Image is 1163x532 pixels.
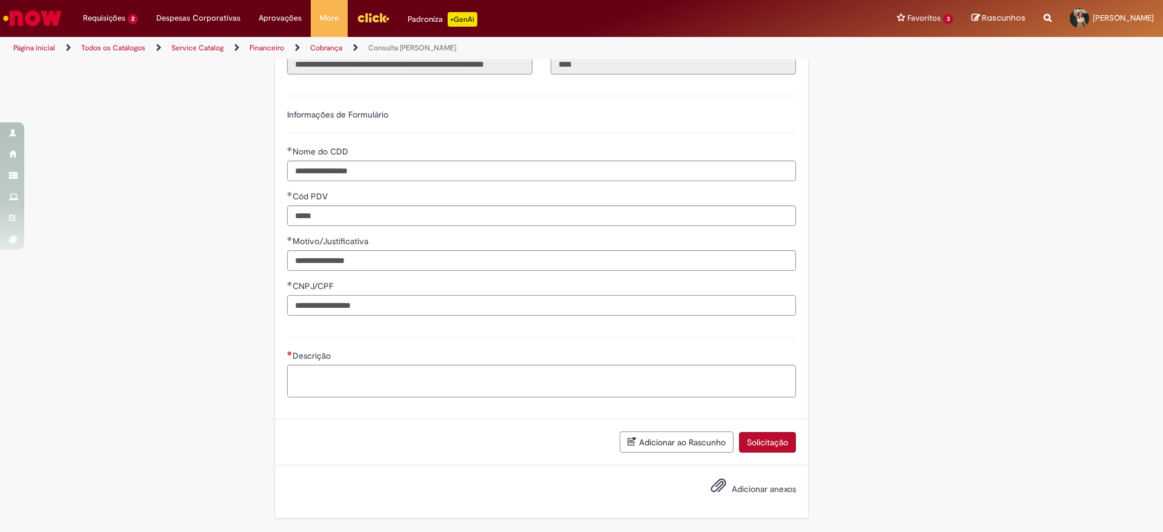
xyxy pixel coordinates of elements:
[83,12,125,24] span: Requisições
[732,484,796,494] span: Adicionar anexos
[982,12,1025,24] span: Rascunhos
[287,109,388,120] label: Informações de Formulário
[310,43,342,53] a: Cobrança
[357,8,389,27] img: click_logo_yellow_360x200.png
[1093,13,1154,23] span: [PERSON_NAME]
[907,12,941,24] span: Favoritos
[448,12,477,27] p: +GenAi
[287,365,796,397] textarea: Descrição
[293,350,333,361] span: Descrição
[287,295,796,316] input: CNPJ/CPF
[13,43,55,53] a: Página inicial
[287,54,532,75] input: Título
[287,236,293,241] span: Obrigatório Preenchido
[293,191,330,202] span: Cód PDV
[287,281,293,286] span: Obrigatório Preenchido
[551,54,796,75] input: Código da Unidade
[250,43,284,53] a: Financeiro
[287,191,293,196] span: Obrigatório Preenchido
[287,161,796,181] input: Nome do CDD
[287,250,796,271] input: Motivo/Justificativa
[287,351,293,356] span: Necessários
[128,14,138,24] span: 2
[368,43,456,53] a: Consulta [PERSON_NAME]
[156,12,240,24] span: Despesas Corporativas
[259,12,302,24] span: Aprovações
[81,43,145,53] a: Todos os Catálogos
[171,43,224,53] a: Service Catalog
[943,14,953,24] span: 3
[287,205,796,226] input: Cód PDV
[293,146,351,157] span: Nome do CDD
[293,281,336,291] span: CNPJ/CPF
[1,6,64,30] img: ServiceNow
[320,12,339,24] span: More
[287,147,293,151] span: Obrigatório Preenchido
[293,236,371,247] span: Motivo/Justificativa
[707,474,729,502] button: Adicionar anexos
[739,432,796,453] button: Solicitação
[620,431,734,453] button: Adicionar ao Rascunho
[9,37,766,59] ul: Trilhas de página
[408,12,477,27] div: Padroniza
[972,13,1025,24] a: Rascunhos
